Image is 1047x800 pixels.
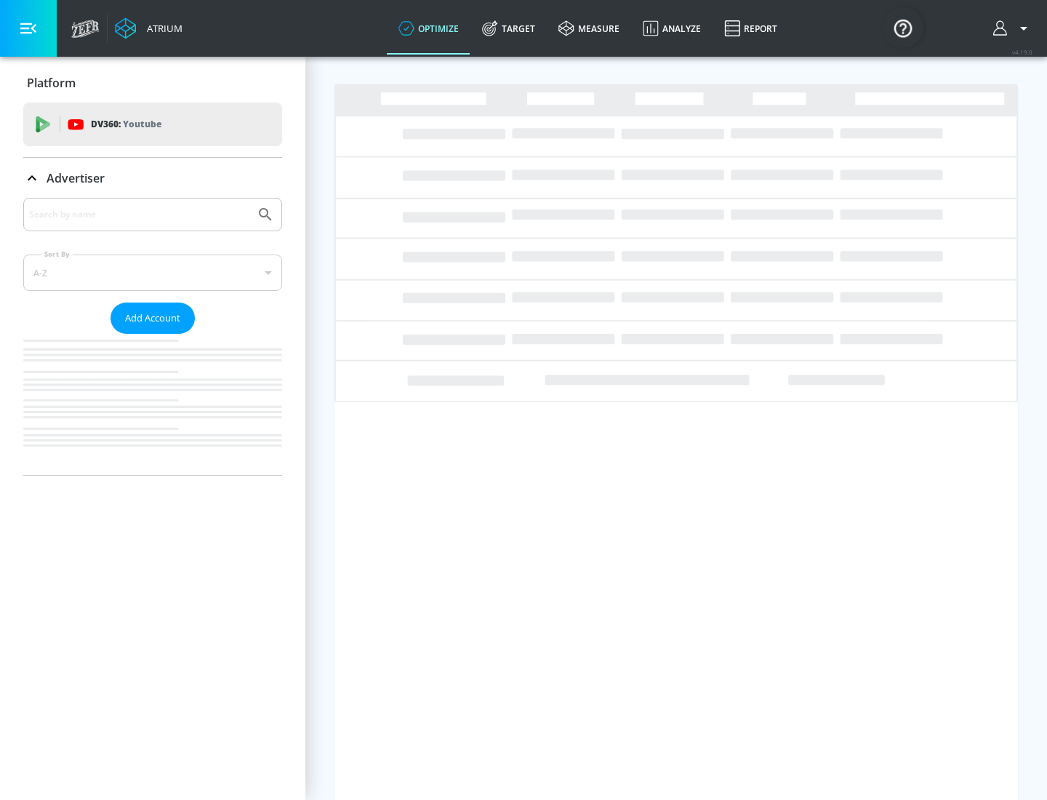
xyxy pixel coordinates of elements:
div: Atrium [141,22,182,35]
p: Platform [27,75,76,91]
nav: list of Advertiser [23,334,282,475]
div: Platform [23,63,282,103]
a: Report [713,2,789,55]
input: Search by name [29,205,249,224]
p: DV360: [91,116,161,132]
a: optimize [387,2,470,55]
div: DV360: Youtube [23,103,282,146]
p: Advertiser [47,170,105,186]
button: Add Account [111,303,195,334]
a: Atrium [115,17,182,39]
a: Target [470,2,547,55]
div: Advertiser [23,158,282,199]
div: Advertiser [23,198,282,475]
span: v 4.19.0 [1012,48,1032,56]
a: measure [547,2,631,55]
div: A-Z [23,255,282,291]
p: Youtube [123,116,161,132]
a: Analyze [631,2,713,55]
label: Sort By [41,249,73,259]
button: Open Resource Center [883,7,923,48]
span: Add Account [125,310,180,327]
